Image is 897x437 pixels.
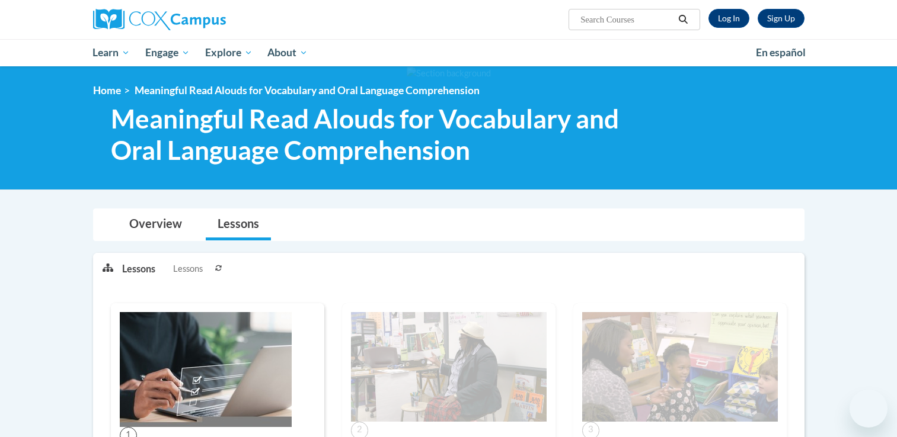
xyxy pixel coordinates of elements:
[407,67,491,80] img: Section background
[260,39,315,66] a: About
[93,9,318,30] a: Cox Campus
[197,39,260,66] a: Explore
[120,312,292,427] img: Course Image
[93,9,226,30] img: Cox Campus
[206,209,271,240] a: Lessons
[93,84,121,97] a: Home
[138,39,197,66] a: Engage
[674,12,692,27] button: Search
[748,40,813,65] a: En español
[582,312,778,422] img: Course Image
[758,9,805,28] a: Register
[75,39,822,66] div: Main menu
[850,390,888,428] iframe: Button to launch messaging window
[205,46,253,60] span: Explore
[145,46,190,60] span: Engage
[173,262,203,275] span: Lessons
[267,46,308,60] span: About
[708,9,749,28] a: Log In
[351,312,547,422] img: Course Image
[92,46,130,60] span: Learn
[85,39,138,66] a: Learn
[756,46,806,59] span: En español
[579,12,674,27] input: Search Courses
[111,103,640,166] span: Meaningful Read Alouds for Vocabulary and Oral Language Comprehension
[122,262,155,275] p: Lessons
[135,84,480,97] span: Meaningful Read Alouds for Vocabulary and Oral Language Comprehension
[117,209,194,240] a: Overview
